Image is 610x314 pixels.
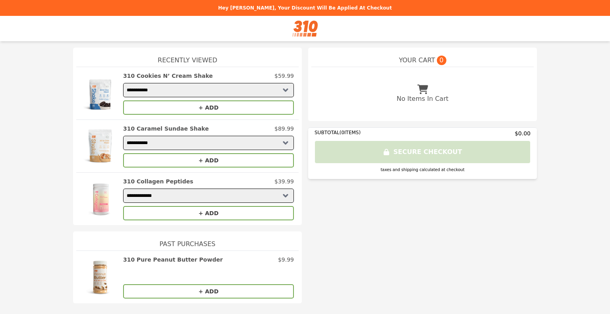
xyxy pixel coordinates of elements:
[315,167,531,173] div: taxes and shipping calculated at checkout
[123,153,294,168] button: + ADD
[274,72,294,80] p: $59.99
[76,231,299,250] h1: Past Purchases
[123,72,213,80] h2: 310 Cookies N’ Cream Shake
[292,21,318,37] img: Brand Logo
[397,94,448,104] p: No Items In Cart
[515,129,531,137] span: $0.00
[278,256,294,264] p: $9.99
[123,189,294,203] select: Select a product variant
[123,83,294,97] select: Select a product variant
[340,130,361,135] span: ( 0 ITEMS)
[76,48,299,67] h1: Recently Viewed
[123,206,294,220] button: + ADD
[315,130,340,135] span: SUBTOTAL
[123,136,294,150] select: Select a product variant
[123,256,223,264] h2: 310 Pure Peanut Butter Powder
[123,125,209,133] h2: 310 Caramel Sundae Shake
[123,284,294,299] button: + ADD
[123,100,294,115] button: + ADD
[274,125,294,133] p: $89.99
[81,177,119,220] img: 310 Collagen Peptides
[274,177,294,185] p: $39.99
[81,125,119,168] img: 310 Caramel Sundae Shake
[437,56,446,65] span: 0
[5,5,605,11] p: Hey [PERSON_NAME], your discount will be applied at checkout
[81,72,119,115] img: 310 Cookies N’ Cream Shake
[81,256,119,299] img: 310 Pure Peanut Butter Powder
[399,56,435,65] span: YOUR CART
[123,177,193,185] h2: 310 Collagen Peptides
